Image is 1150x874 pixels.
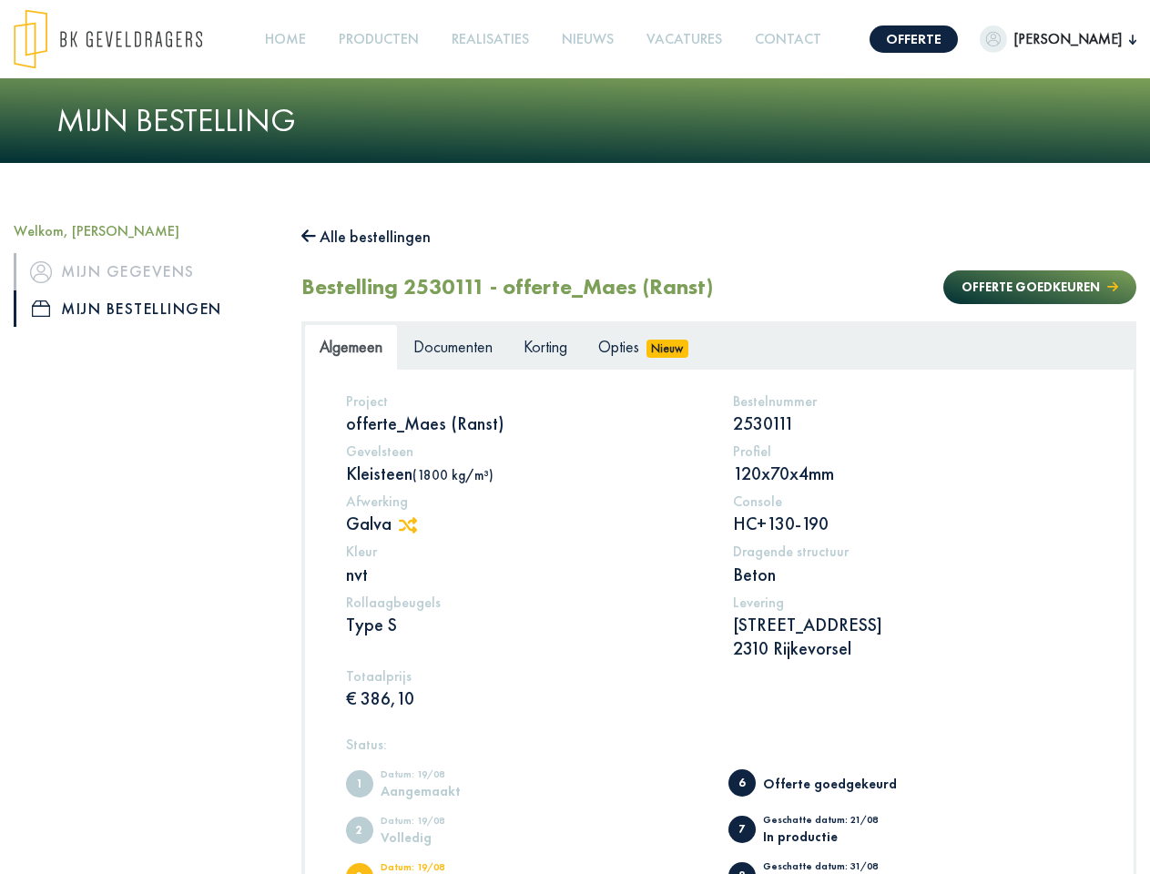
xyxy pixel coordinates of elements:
[381,769,531,784] div: Datum: 19/08
[412,466,494,483] span: (1800 kg/m³)
[346,493,706,510] h5: Afwerking
[381,830,531,844] div: Volledig
[301,222,431,251] button: Alle bestellingen
[1007,28,1129,50] span: [PERSON_NAME]
[346,442,706,460] h5: Gevelsteen
[346,613,706,636] p: Type S
[733,594,1093,611] h5: Levering
[733,462,1093,485] p: 120x70x4mm
[258,19,313,60] a: Home
[346,817,373,844] span: Volledig
[301,274,713,300] h2: Bestelling 2530111 - offerte_Maes (Ranst)
[733,613,1093,660] p: [STREET_ADDRESS] 2310 Rijkevorsel
[728,769,756,797] span: Offerte goedgekeurd
[639,19,729,60] a: Vacatures
[870,25,958,53] a: Offerte
[763,777,913,790] div: Offerte goedgekeurd
[413,336,493,357] span: Documenten
[346,512,706,535] p: Galva
[14,290,274,327] a: iconMijn bestellingen
[444,19,536,60] a: Realisaties
[346,594,706,611] h5: Rollaagbeugels
[733,543,1093,560] h5: Dragende structuur
[733,412,1093,435] p: 2530111
[733,512,1093,535] p: HC+130-190
[346,392,706,410] h5: Project
[320,336,382,357] span: Algemeen
[733,493,1093,510] h5: Console
[346,667,706,685] h5: Totaalprijs
[646,340,688,358] span: Nieuw
[381,784,531,798] div: Aangemaakt
[346,736,1093,753] h5: Status:
[728,816,756,843] span: In productie
[763,815,913,829] div: Geschatte datum: 21/08
[346,462,706,485] p: Kleisteen
[14,9,202,69] img: logo
[598,336,639,357] span: Opties
[32,300,50,317] img: icon
[733,563,1093,586] p: Beton
[14,253,274,290] a: iconMijn gegevens
[346,563,706,586] p: nvt
[733,442,1093,460] h5: Profiel
[555,19,621,60] a: Nieuws
[30,261,52,283] img: icon
[381,816,531,830] div: Datum: 19/08
[56,101,1094,140] h1: Mijn bestelling
[346,412,706,435] p: offerte_Maes (Ranst)
[763,829,913,843] div: In productie
[346,543,706,560] h5: Kleur
[304,324,1134,369] ul: Tabs
[331,19,426,60] a: Producten
[733,392,1093,410] h5: Bestelnummer
[748,19,829,60] a: Contact
[14,222,274,239] h5: Welkom, [PERSON_NAME]
[346,770,373,798] span: Aangemaakt
[524,336,567,357] span: Korting
[346,686,706,710] p: € 386,10
[980,25,1136,53] button: [PERSON_NAME]
[943,270,1136,304] button: Offerte goedkeuren
[980,25,1007,53] img: dummypic.png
